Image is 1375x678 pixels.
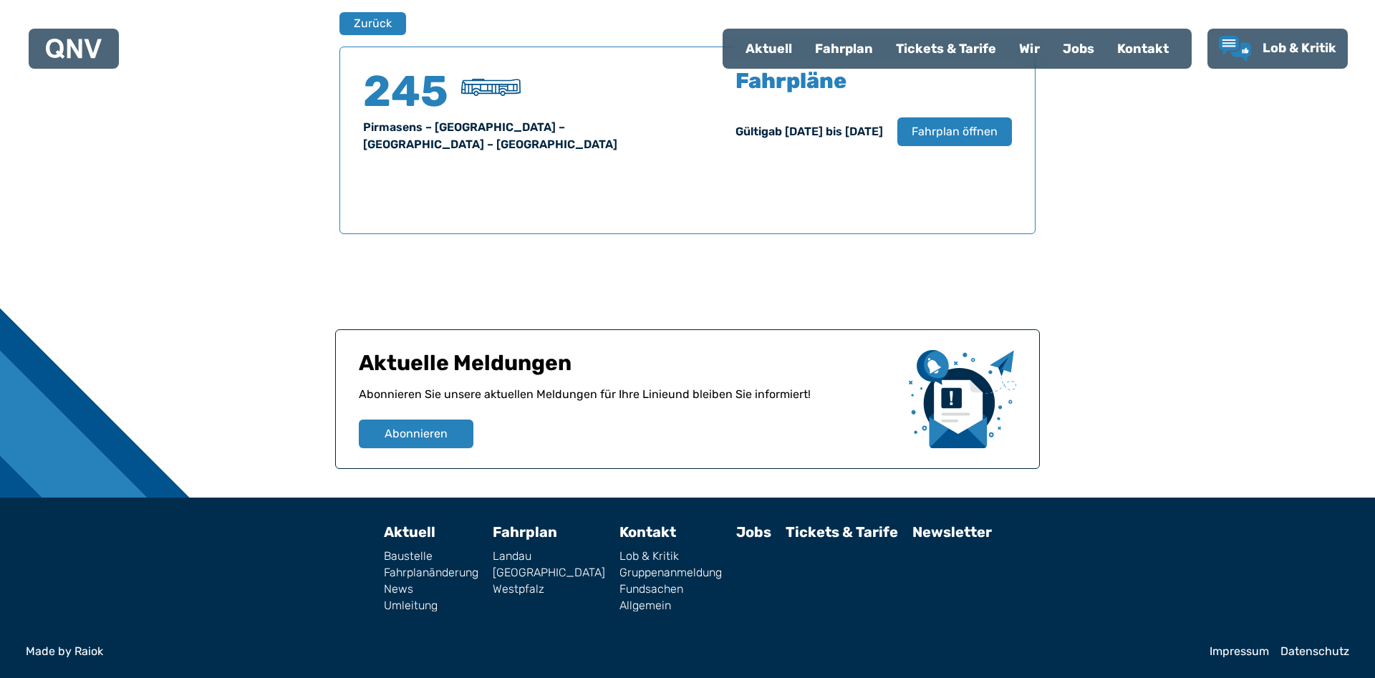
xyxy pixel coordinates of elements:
a: Kontakt [1106,30,1180,67]
a: Aktuell [384,523,435,541]
a: Baustelle [384,551,478,562]
h4: 245 [363,70,449,113]
span: Fahrplan öffnen [912,123,998,140]
a: Lob & Kritik [619,551,722,562]
a: Landau [493,551,605,562]
a: Allgemein [619,600,722,611]
button: Zurück [339,12,406,35]
a: News [384,583,478,595]
h5: Fahrpläne [735,70,846,92]
img: QNV Logo [46,39,102,59]
a: Aktuell [734,30,804,67]
a: Newsletter [912,523,992,541]
a: Zurück [339,12,397,35]
h1: Aktuelle Meldungen [359,350,897,386]
span: Abonnieren [385,425,448,442]
a: Gruppenanmeldung [619,567,722,578]
a: Kontakt [619,523,676,541]
a: Jobs [736,523,771,541]
span: Lob & Kritik [1263,40,1336,56]
a: QNV Logo [46,34,102,63]
img: Überlandbus [461,79,521,96]
a: Fahrplan [804,30,884,67]
a: Umleitung [384,600,478,611]
button: Fahrplan öffnen [897,117,1012,146]
a: Fahrplan [493,523,557,541]
a: Made by Raiok [26,646,1198,657]
div: Gültig ab [DATE] bis [DATE] [735,123,883,140]
a: Jobs [1051,30,1106,67]
a: [GEOGRAPHIC_DATA] [493,567,605,578]
div: Pirmasens – [GEOGRAPHIC_DATA] – [GEOGRAPHIC_DATA] – [GEOGRAPHIC_DATA] [363,119,670,153]
button: Abonnieren [359,420,473,448]
a: Westpfalz [493,583,605,595]
a: Impressum [1210,646,1269,657]
a: Fahrplanänderung [384,567,478,578]
img: newsletter [909,350,1016,448]
p: Abonnieren Sie unsere aktuellen Meldungen für Ihre Linie und bleiben Sie informiert! [359,386,897,420]
a: Tickets & Tarife [786,523,898,541]
a: Wir [1008,30,1051,67]
a: Lob & Kritik [1219,36,1336,62]
a: Tickets & Tarife [884,30,1008,67]
a: Datenschutz [1280,646,1349,657]
a: Fundsachen [619,583,722,595]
